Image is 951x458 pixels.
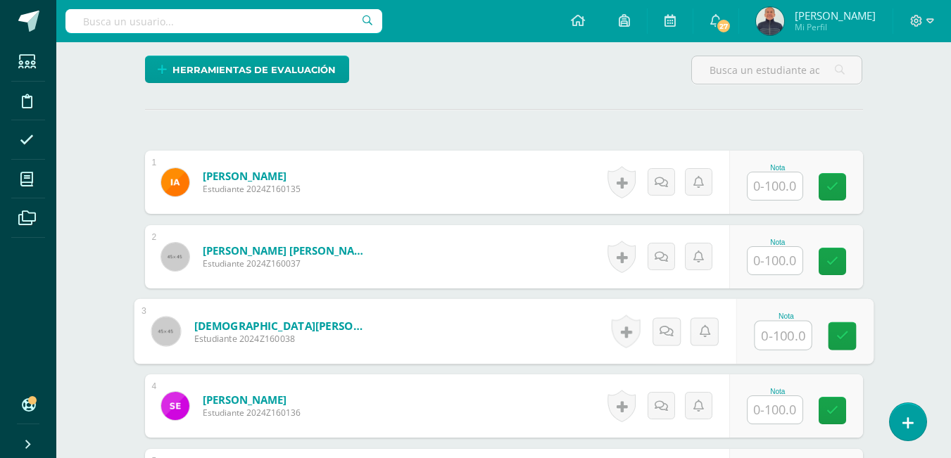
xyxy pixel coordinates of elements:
div: Nota [747,388,809,395]
a: Herramientas de evaluación [145,56,349,83]
img: 3db2e74df9f83745428bf95ea435413e.png [756,7,784,35]
input: 0-100.0 [748,396,802,424]
span: Estudiante 2024Z160136 [203,407,301,419]
a: [PERSON_NAME] [203,393,301,407]
input: Busca un estudiante aquí... [692,56,862,84]
input: 0-100.0 [748,172,802,200]
span: 27 [716,18,731,34]
input: 0-100.0 [748,247,802,274]
a: [PERSON_NAME] [203,169,301,183]
input: 0-100.0 [755,322,811,350]
a: [PERSON_NAME] [PERSON_NAME] [203,243,372,257]
span: Estudiante 2024Z160135 [203,183,301,195]
span: [PERSON_NAME] [795,8,876,23]
span: Estudiante 2024Z160037 [203,257,372,269]
span: Herramientas de evaluación [172,57,336,83]
span: Mi Perfil [795,21,876,33]
img: ac7a05bc1d3a837d704371df41ed42a5.png [161,168,189,196]
span: Estudiante 2024Z160038 [194,333,367,345]
div: Nota [754,312,818,320]
div: Nota [747,164,809,172]
input: Busca un usuario... [65,9,382,33]
img: 45x45 [151,317,180,345]
a: [DEMOGRAPHIC_DATA][PERSON_NAME] [194,318,367,333]
img: ac48144a0aa12ed5acb9140b4bac45ab.png [161,392,189,420]
img: 45x45 [161,243,189,271]
div: Nota [747,238,809,246]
